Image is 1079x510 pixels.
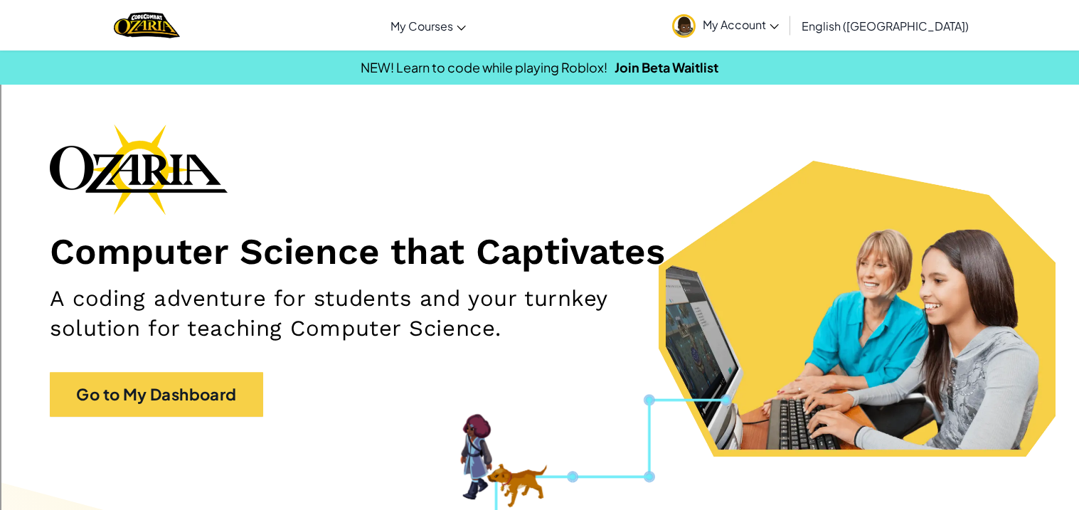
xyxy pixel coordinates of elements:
[50,284,706,344] h2: A coding adventure for students and your turnkey solution for teaching Computer Science.
[361,59,607,75] span: NEW! Learn to code while playing Roblox!
[50,372,263,417] a: Go to My Dashboard
[703,17,779,32] span: My Account
[114,11,180,40] img: Home
[50,229,1029,273] h1: Computer Science that Captivates
[114,11,180,40] a: Ozaria by CodeCombat logo
[615,59,718,75] a: Join Beta Waitlist
[50,124,228,215] img: Ozaria branding logo
[672,14,696,38] img: avatar
[665,3,786,48] a: My Account
[383,6,473,45] a: My Courses
[802,18,969,33] span: English ([GEOGRAPHIC_DATA])
[794,6,976,45] a: English ([GEOGRAPHIC_DATA])
[390,18,453,33] span: My Courses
